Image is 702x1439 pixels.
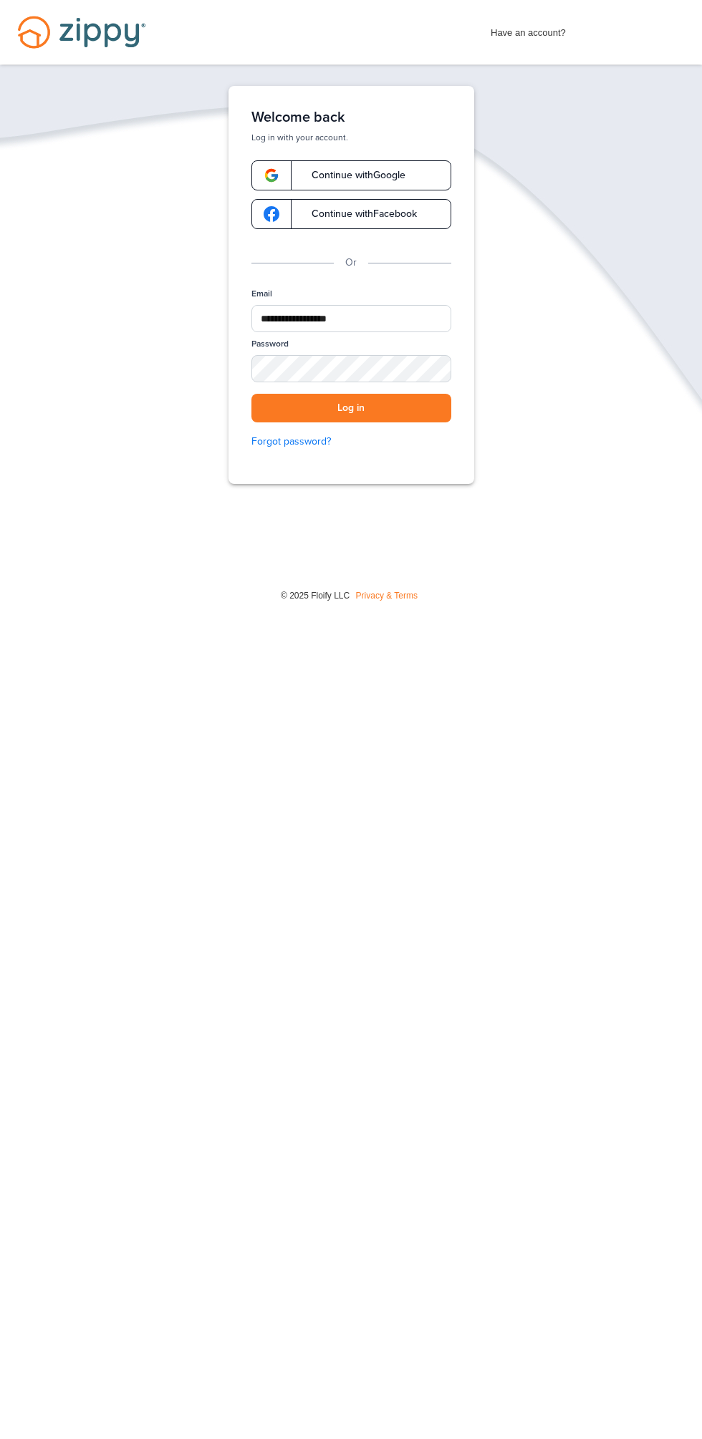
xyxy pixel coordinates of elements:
[264,168,279,183] img: google-logo
[356,591,418,601] a: Privacy & Terms
[251,288,272,300] label: Email
[297,209,417,219] span: Continue with Facebook
[251,434,451,450] a: Forgot password?
[251,355,451,382] input: Password
[297,170,405,180] span: Continue with Google
[491,18,566,41] span: Have an account?
[345,255,357,271] p: Or
[251,132,451,143] p: Log in with your account.
[251,109,451,126] h1: Welcome back
[251,160,451,190] a: google-logoContinue withGoogle
[264,206,279,222] img: google-logo
[281,591,350,601] span: © 2025 Floify LLC
[251,199,451,229] a: google-logoContinue withFacebook
[251,305,451,332] input: Email
[251,338,289,350] label: Password
[251,394,451,423] button: Log in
